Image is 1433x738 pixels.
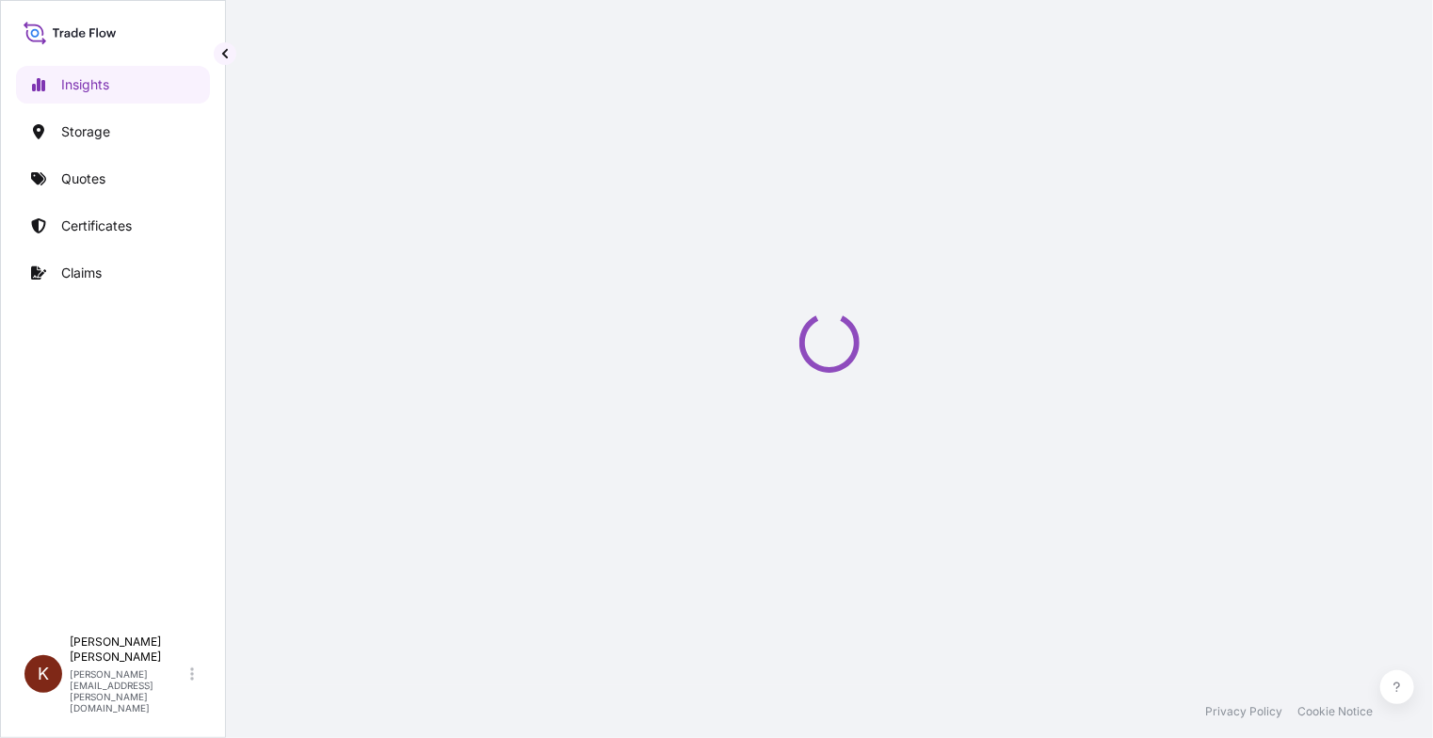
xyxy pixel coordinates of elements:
[61,264,102,282] p: Claims
[38,665,49,683] span: K
[16,66,210,104] a: Insights
[1297,704,1373,719] a: Cookie Notice
[70,668,186,714] p: [PERSON_NAME][EMAIL_ADDRESS][PERSON_NAME][DOMAIN_NAME]
[61,169,105,188] p: Quotes
[61,122,110,141] p: Storage
[16,113,210,151] a: Storage
[70,634,186,665] p: [PERSON_NAME] [PERSON_NAME]
[61,217,132,235] p: Certificates
[16,254,210,292] a: Claims
[1205,704,1282,719] a: Privacy Policy
[16,160,210,198] a: Quotes
[16,207,210,245] a: Certificates
[61,75,109,94] p: Insights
